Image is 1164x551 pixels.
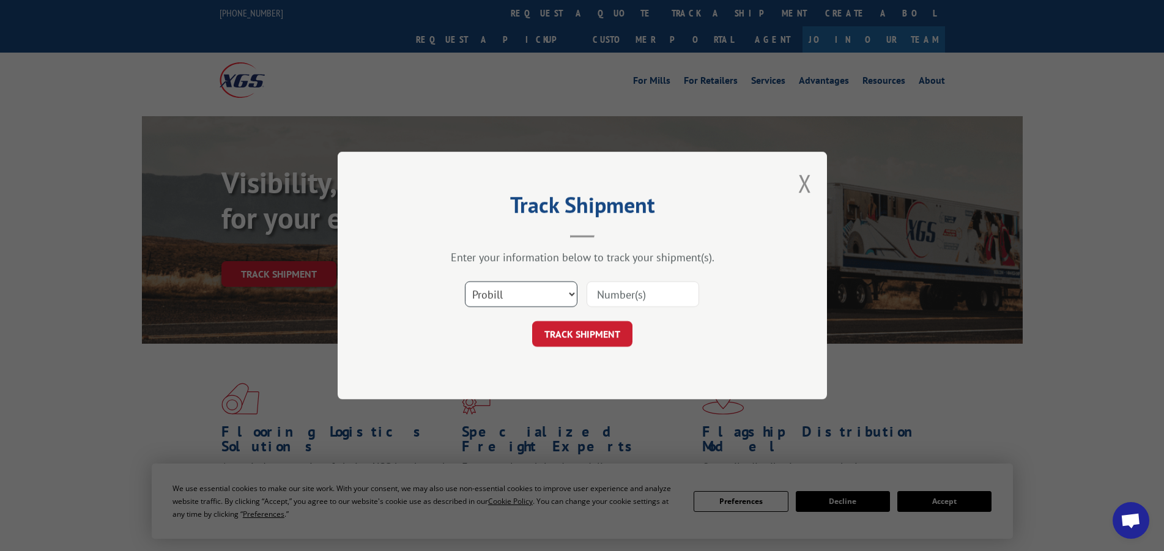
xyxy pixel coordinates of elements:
[587,281,699,307] input: Number(s)
[1113,502,1149,539] div: Open chat
[399,250,766,264] div: Enter your information below to track your shipment(s).
[399,196,766,220] h2: Track Shipment
[798,167,812,199] button: Close modal
[532,321,632,347] button: TRACK SHIPMENT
